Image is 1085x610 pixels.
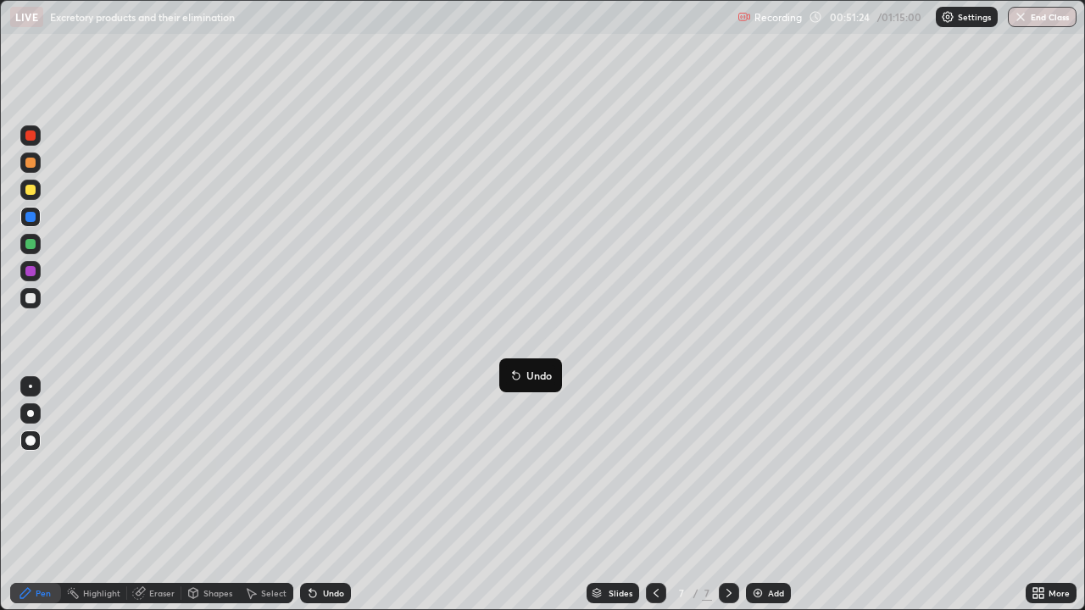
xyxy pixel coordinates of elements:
[203,589,232,597] div: Shapes
[751,586,765,600] img: add-slide-button
[754,11,802,24] p: Recording
[323,589,344,597] div: Undo
[673,588,690,598] div: 7
[1049,589,1070,597] div: More
[526,369,552,382] p: Undo
[1014,10,1027,24] img: end-class-cross
[693,588,698,598] div: /
[737,10,751,24] img: recording.375f2c34.svg
[958,13,991,21] p: Settings
[506,365,555,385] button: Undo
[941,10,954,24] img: class-settings-icons
[702,585,712,601] div: 7
[149,589,175,597] div: Eraser
[83,589,120,597] div: Highlight
[768,589,784,597] div: Add
[36,589,51,597] div: Pen
[50,10,235,24] p: Excretory products and their elimination
[261,589,287,597] div: Select
[1008,7,1077,27] button: End Class
[15,10,38,24] p: LIVE
[609,589,632,597] div: Slides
